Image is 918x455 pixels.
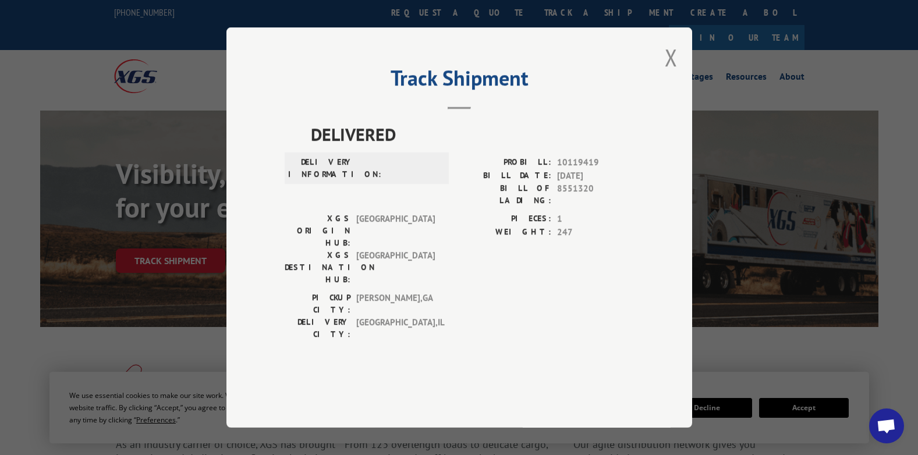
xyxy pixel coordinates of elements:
[459,169,551,183] label: BILL DATE:
[557,182,634,207] span: 8551320
[356,212,435,249] span: [GEOGRAPHIC_DATA]
[356,292,435,316] span: [PERSON_NAME] , GA
[557,226,634,239] span: 247
[459,182,551,207] label: BILL OF LADING:
[285,316,350,340] label: DELIVERY CITY:
[557,212,634,226] span: 1
[665,42,678,73] button: Close modal
[285,212,350,249] label: XGS ORIGIN HUB:
[869,408,904,443] div: Open chat
[311,121,634,147] span: DELIVERED
[459,156,551,169] label: PROBILL:
[356,316,435,340] span: [GEOGRAPHIC_DATA] , IL
[285,70,634,92] h2: Track Shipment
[557,169,634,183] span: [DATE]
[285,292,350,316] label: PICKUP CITY:
[288,156,354,180] label: DELIVERY INFORMATION:
[557,156,634,169] span: 10119419
[459,212,551,226] label: PIECES:
[459,226,551,239] label: WEIGHT:
[285,249,350,286] label: XGS DESTINATION HUB:
[356,249,435,286] span: [GEOGRAPHIC_DATA]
